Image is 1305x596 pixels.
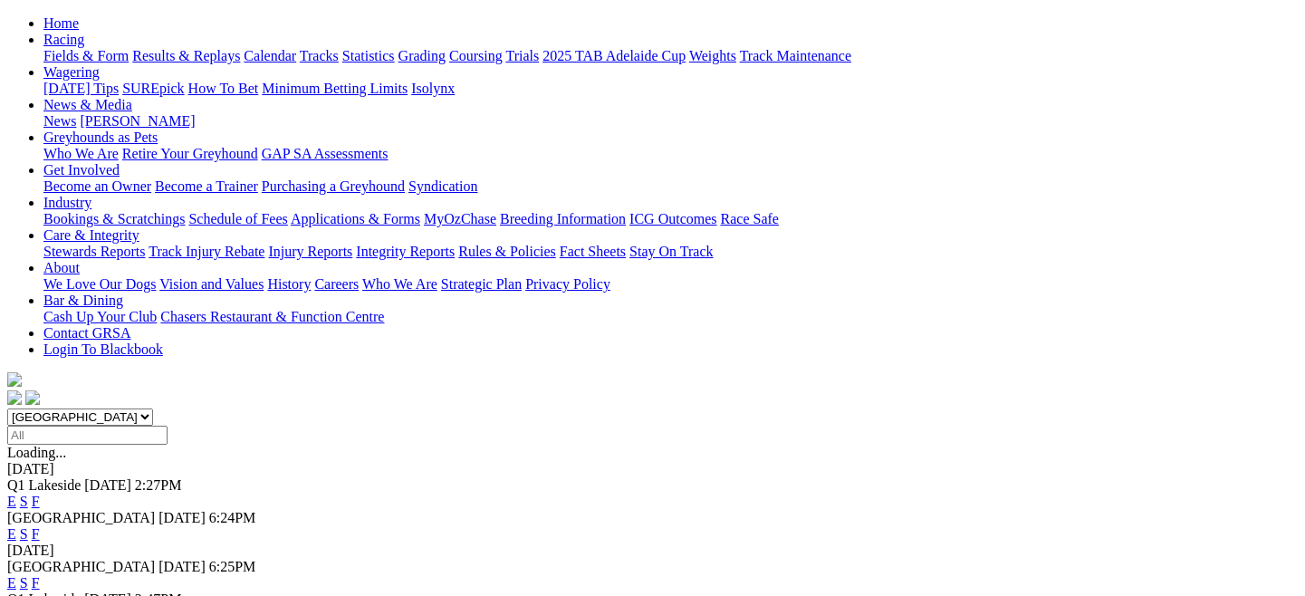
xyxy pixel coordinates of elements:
[43,81,119,96] a: [DATE] Tips
[43,146,119,161] a: Who We Are
[122,146,258,161] a: Retire Your Greyhound
[560,244,626,259] a: Fact Sheets
[7,390,22,405] img: facebook.svg
[267,276,311,292] a: History
[411,81,455,96] a: Isolynx
[291,211,420,226] a: Applications & Forms
[132,48,240,63] a: Results & Replays
[262,178,405,194] a: Purchasing a Greyhound
[43,260,80,275] a: About
[262,81,408,96] a: Minimum Betting Limits
[314,276,359,292] a: Careers
[43,15,79,31] a: Home
[7,526,16,542] a: E
[458,244,556,259] a: Rules & Policies
[7,372,22,387] img: logo-grsa-white.png
[122,81,184,96] a: SUREpick
[500,211,626,226] a: Breeding Information
[32,526,40,542] a: F
[32,575,40,591] a: F
[158,559,206,574] span: [DATE]
[300,48,339,63] a: Tracks
[43,211,1298,227] div: Industry
[262,146,389,161] a: GAP SA Assessments
[25,390,40,405] img: twitter.svg
[188,211,287,226] a: Schedule of Fees
[408,178,477,194] a: Syndication
[43,81,1298,97] div: Wagering
[449,48,503,63] a: Coursing
[542,48,686,63] a: 2025 TAB Adelaide Cup
[43,113,1298,130] div: News & Media
[7,510,155,525] span: [GEOGRAPHIC_DATA]
[342,48,395,63] a: Statistics
[43,309,1298,325] div: Bar & Dining
[362,276,437,292] a: Who We Are
[158,510,206,525] span: [DATE]
[424,211,496,226] a: MyOzChase
[505,48,539,63] a: Trials
[43,178,151,194] a: Become an Owner
[740,48,851,63] a: Track Maintenance
[43,325,130,341] a: Contact GRSA
[441,276,522,292] a: Strategic Plan
[43,244,145,259] a: Stewards Reports
[244,48,296,63] a: Calendar
[43,48,1298,64] div: Racing
[43,48,129,63] a: Fields & Form
[7,575,16,591] a: E
[149,244,264,259] a: Track Injury Rebate
[43,113,76,129] a: News
[43,293,123,308] a: Bar & Dining
[43,195,91,210] a: Industry
[43,32,84,47] a: Racing
[43,341,163,357] a: Login To Blackbook
[209,510,256,525] span: 6:24PM
[7,494,16,509] a: E
[7,543,1298,559] div: [DATE]
[160,309,384,324] a: Chasers Restaurant & Function Centre
[7,559,155,574] span: [GEOGRAPHIC_DATA]
[20,494,28,509] a: S
[43,211,185,226] a: Bookings & Scratchings
[689,48,736,63] a: Weights
[43,146,1298,162] div: Greyhounds as Pets
[356,244,455,259] a: Integrity Reports
[135,477,182,493] span: 2:27PM
[188,81,259,96] a: How To Bet
[20,575,28,591] a: S
[159,276,264,292] a: Vision and Values
[43,244,1298,260] div: Care & Integrity
[155,178,258,194] a: Become a Trainer
[398,48,446,63] a: Grading
[720,211,778,226] a: Race Safe
[268,244,352,259] a: Injury Reports
[43,97,132,112] a: News & Media
[43,309,157,324] a: Cash Up Your Club
[43,64,100,80] a: Wagering
[80,113,195,129] a: [PERSON_NAME]
[43,178,1298,195] div: Get Involved
[43,227,139,243] a: Care & Integrity
[525,276,610,292] a: Privacy Policy
[7,445,66,460] span: Loading...
[20,526,28,542] a: S
[209,559,256,574] span: 6:25PM
[7,461,1298,477] div: [DATE]
[629,211,716,226] a: ICG Outcomes
[43,130,158,145] a: Greyhounds as Pets
[84,477,131,493] span: [DATE]
[7,477,81,493] span: Q1 Lakeside
[32,494,40,509] a: F
[7,426,168,445] input: Select date
[629,244,713,259] a: Stay On Track
[43,162,120,178] a: Get Involved
[43,276,156,292] a: We Love Our Dogs
[43,276,1298,293] div: About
